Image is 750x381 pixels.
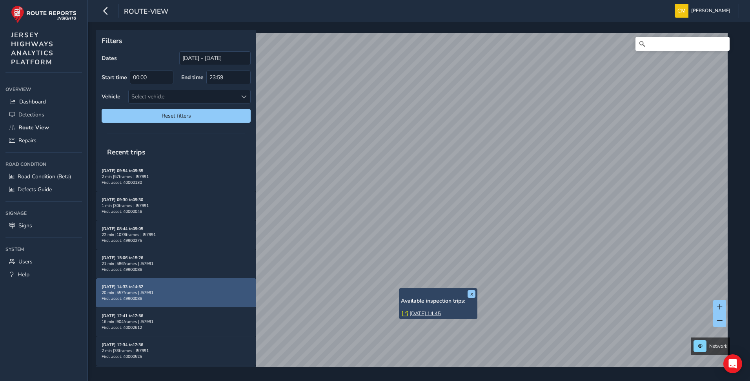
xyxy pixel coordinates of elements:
[5,83,82,95] div: Overview
[124,7,168,18] span: route-view
[102,36,251,46] p: Filters
[18,124,49,131] span: Route View
[181,74,204,81] label: End time
[635,37,730,51] input: Search
[5,243,82,255] div: System
[102,93,120,100] label: Vehicle
[102,290,251,296] div: 20 min | 557 frames | J57991
[11,5,76,23] img: rr logo
[691,4,730,18] span: [PERSON_NAME]
[723,354,742,373] div: Open Intercom Messenger
[102,354,142,359] span: First asset: 40000525
[11,31,54,67] span: JERSEY HIGHWAYS ANALYTICS PLATFORM
[410,310,441,317] a: [DATE] 14:45
[102,319,251,325] div: 16 min | 904 frames | J57991
[5,183,82,196] a: Defects Guide
[5,207,82,219] div: Signage
[5,158,82,170] div: Road Condition
[102,313,143,319] strong: [DATE] 12:41 to 12:56
[468,290,475,298] button: x
[129,90,237,103] div: Select vehicle
[102,174,251,180] div: 2 min | 57 frames | J57991
[102,203,251,209] div: 1 min | 30 frames | J57991
[18,258,33,265] span: Users
[5,108,82,121] a: Detections
[99,33,728,376] canvas: Map
[102,348,251,354] div: 2 min | 33 frames | J57991
[102,54,117,62] label: Dates
[401,298,475,305] h6: Available inspection trips:
[18,186,52,193] span: Defects Guide
[102,342,143,348] strong: [DATE] 12:34 to 12:36
[102,267,142,272] span: First asset: 49900086
[19,98,46,105] span: Dashboard
[102,142,151,162] span: Recent trips
[102,232,251,238] div: 22 min | 1078 frames | J57991
[18,173,71,180] span: Road Condition (Beta)
[102,325,142,330] span: First asset: 40002612
[102,168,143,174] strong: [DATE] 09:54 to 09:55
[709,343,727,349] span: Network
[18,271,29,278] span: Help
[5,170,82,183] a: Road Condition (Beta)
[102,261,251,267] div: 21 min | 586 frames | J57991
[675,4,688,18] img: diamond-layout
[102,209,142,214] span: First asset: 40000046
[102,284,143,290] strong: [DATE] 14:33 to 14:52
[102,226,143,232] strong: [DATE] 08:44 to 09:05
[675,4,733,18] button: [PERSON_NAME]
[18,222,32,229] span: Signs
[102,74,127,81] label: Start time
[102,197,143,203] strong: [DATE] 09:30 to 09:30
[102,296,142,301] span: First asset: 49900086
[102,180,142,185] span: First asset: 40000130
[102,238,142,243] span: First asset: 49900275
[5,255,82,268] a: Users
[5,95,82,108] a: Dashboard
[102,109,251,123] button: Reset filters
[5,268,82,281] a: Help
[5,134,82,147] a: Repairs
[5,121,82,134] a: Route View
[5,219,82,232] a: Signs
[107,112,245,120] span: Reset filters
[18,137,36,144] span: Repairs
[102,255,143,261] strong: [DATE] 15:06 to 15:26
[18,111,44,118] span: Detections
